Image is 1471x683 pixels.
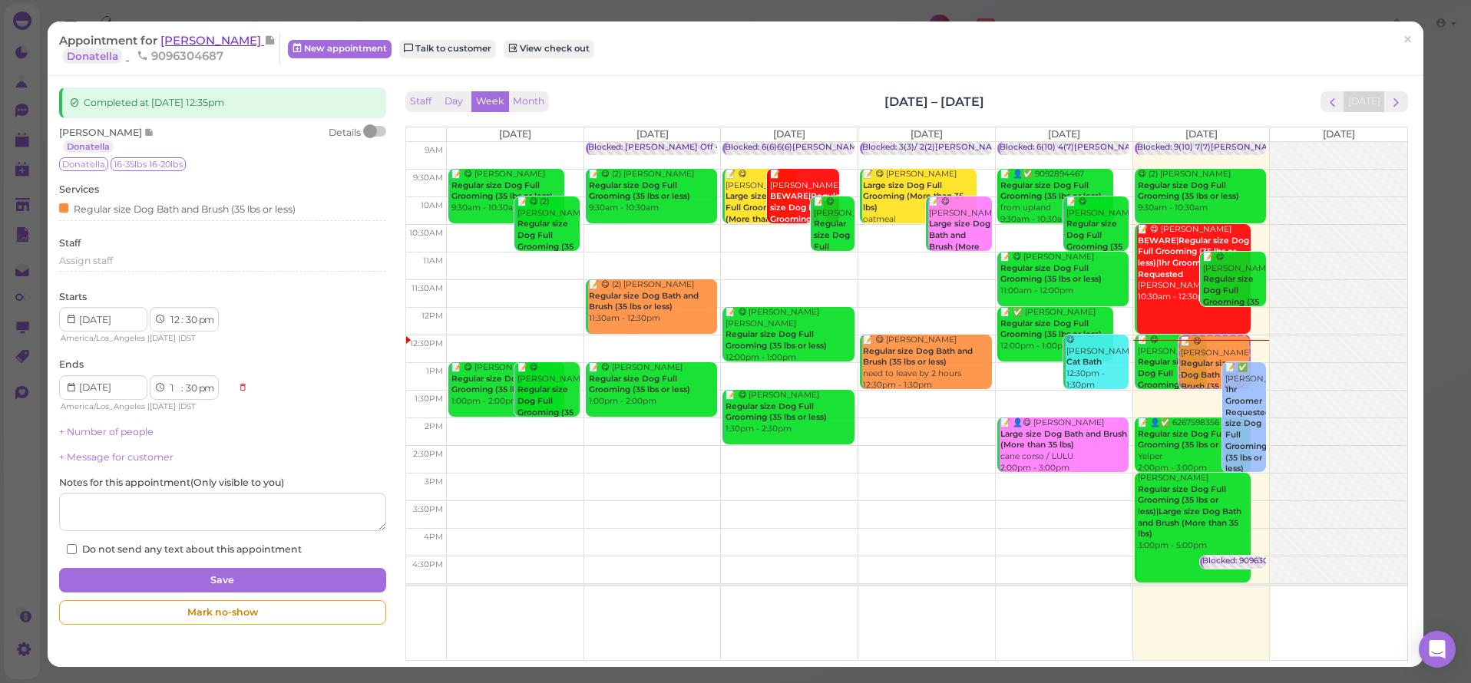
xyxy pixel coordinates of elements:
div: 📝 😋 [PERSON_NAME] 12:30pm - 1:30pm [1137,335,1207,425]
span: [DATE] [911,128,943,140]
div: 📝 😋 [PERSON_NAME] 1:00pm - 2:00pm [588,362,717,407]
b: Regular size Dog Full Grooming (35 lbs or less) [1203,274,1259,318]
span: × [1403,29,1413,51]
b: 1hr Groomer Requested|Regular size Dog Full Grooming (35 lbs or less) [1225,384,1305,473]
b: Regular size Dog Full Grooming (35 lbs or less) [1138,357,1194,401]
span: [DATE] [150,401,176,411]
div: 📝 😋 [PERSON_NAME] 1:00pm - 2:00pm [517,362,580,453]
div: [PERSON_NAME] 3:00pm - 5:00pm [1137,473,1251,552]
button: Staff [405,91,436,112]
button: Week [471,91,509,112]
div: 📝 😋 [PERSON_NAME] 1:00pm - 2:00pm [451,362,564,407]
h2: [DATE] – [DATE] [884,93,984,111]
div: 📝 😋 [PERSON_NAME] 1:30pm - 2:30pm [725,390,854,435]
div: Blocked: 6(6)6(6)[PERSON_NAME] • appointment [725,142,925,153]
span: [DATE] [1323,128,1355,140]
label: Services [59,183,99,196]
div: 📝 😋 [PERSON_NAME] 9:30am - 10:30am [451,169,564,214]
span: Donatella [59,157,108,171]
b: Regular size Dog Full Grooming (35 lbs or less) [589,374,690,395]
span: 9096304687 [137,48,223,63]
span: DST [180,333,196,343]
span: 11:30am [412,283,443,293]
button: prev [1321,91,1344,112]
div: 📝 😋 [PERSON_NAME] yorkie 10:00am - 11:00am [813,196,855,321]
div: Blocked: 9096304687FgBIG/ 3104031253 • appointment [1202,556,1424,567]
a: Donatella [63,140,114,153]
div: Mark no-show [59,600,385,625]
a: View check out [504,40,594,58]
div: 📝 ✅ [PERSON_NAME] [PERSON_NAME] 1:00pm - 3:00pm [1225,362,1266,509]
span: 4:30pm [412,559,443,569]
b: Large size Dog Full Grooming (More than 35 lbs) [863,180,964,213]
div: 📝 👤😋 [PERSON_NAME] cane corso / LULU 2:00pm - 3:00pm [1000,417,1129,473]
div: Blocked: 9(10) 7(7)[PERSON_NAME] • appointment [1137,142,1344,153]
div: 📝 ✅ [PERSON_NAME] 12:00pm - 1:00pm [1000,307,1113,352]
span: 2pm [425,421,443,431]
div: 📝 😋 [PERSON_NAME] 12:30pm - 1:30pm [1180,336,1249,427]
span: Note [144,127,154,138]
div: 📝 😋 [PERSON_NAME] 10:00am - 11:00am [1066,196,1129,287]
b: Regular size Dog Full Grooming (35 lbs or less) [1000,180,1102,202]
span: 12pm [421,311,443,321]
div: 😋 [PERSON_NAME] 12:30pm - 1:30pm [1066,335,1129,391]
label: Notes for this appointment ( Only visible to you ) [59,476,284,490]
div: Blocked: [PERSON_NAME] Off • appointment [588,142,773,153]
span: [DATE] [1185,128,1218,140]
span: America/Los_Angeles [61,401,145,411]
span: 2:30pm [413,449,443,459]
label: Ends [59,358,84,371]
label: Staff [59,236,81,250]
b: Large size Dog Full Grooming (More than 35 lbs) [726,191,787,235]
b: Regular size Dog Full Grooming (35 lbs or less) [589,180,690,202]
div: 📝 😋 [PERSON_NAME] 10:00am - 11:00am [928,196,992,287]
div: Details [329,126,361,153]
button: next [1384,91,1408,112]
span: 3pm [425,477,443,487]
span: 9am [425,145,443,155]
span: [PERSON_NAME] [160,33,264,48]
button: Day [435,91,472,112]
span: Assign staff [59,255,113,266]
a: + Number of people [59,426,154,437]
b: Large size Dog Bath and Brush (More than 35 lbs) [929,219,990,262]
b: Regular size Dog Full Grooming (35 lbs or less) [517,384,574,428]
b: Regular size Dog Full Grooming (35 lbs or less)|Large size Dog Bath and Brush (More than 35 lbs) [1138,484,1241,539]
div: 📝 😋 [PERSON_NAME] 9:30am - 10:30am [725,169,795,259]
button: Save [59,568,385,592]
a: [PERSON_NAME] Donatella [59,33,276,63]
a: × [1393,22,1422,58]
b: Large size Dog Bath and Brush (More than 35 lbs) [1000,429,1127,450]
div: 📝 👤✅ 6267598356 Yelper 2:00pm - 3:00pm [1137,417,1251,473]
button: Month [508,91,549,112]
span: 11am [423,256,443,266]
b: Regular size Dog Full Grooming (35 lbs or less) [726,329,827,351]
div: 📝 😋 [PERSON_NAME] [PERSON_NAME] 12:00pm - 1:00pm [725,307,854,363]
span: 10:30am [409,228,443,238]
span: 12:30pm [410,338,443,348]
b: BEWARE|Regular size Dog Full Grooming (35 lbs or less) [770,191,843,235]
span: 4pm [424,532,443,542]
div: 📝 👤✅ 9092894467 from upland 9:30am - 10:30am [1000,169,1113,225]
span: Note [264,33,276,48]
b: BEWARE|Regular size Dog Full Grooming (35 lbs or less)|1hr Groomer Requested [1138,236,1249,279]
span: DST [180,401,196,411]
div: Blocked: 6(10) 4(7)[PERSON_NAME] • appointment [1000,142,1207,153]
div: 📝 😋 [PERSON_NAME] oatmeal 9:30am - 10:30am [862,169,976,236]
span: [DATE] [150,333,176,343]
b: Regular size Dog Full Grooming (35 lbs or less) [517,219,574,262]
a: + Message for customer [59,451,174,463]
div: 📝 😋 [PERSON_NAME] [PERSON_NAME] 10:30am - 12:30pm [1137,224,1251,303]
span: 1:30pm [415,394,443,404]
label: Do not send any text about this appointment [67,543,302,556]
span: [DATE] [499,128,531,140]
b: Regular size Dog Full Grooming (35 lbs or less) [1000,318,1102,340]
b: Regular size Dog Full Grooming (35 lbs or less) [1138,429,1239,450]
span: 3:30pm [413,504,443,514]
b: Regular size Dog Full Grooming (35 lbs or less) [1066,219,1122,262]
div: 📝 😋 (2) [PERSON_NAME] 10:00am - 11:00am [517,196,580,287]
div: | | [59,332,230,345]
div: 📝 [PERSON_NAME] new schnauzer [PERSON_NAME] 9:30am - 10:30am [769,169,839,282]
b: Regular size Dog Full Grooming (35 lbs or less) [1000,263,1102,285]
span: [DATE] [1048,128,1080,140]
